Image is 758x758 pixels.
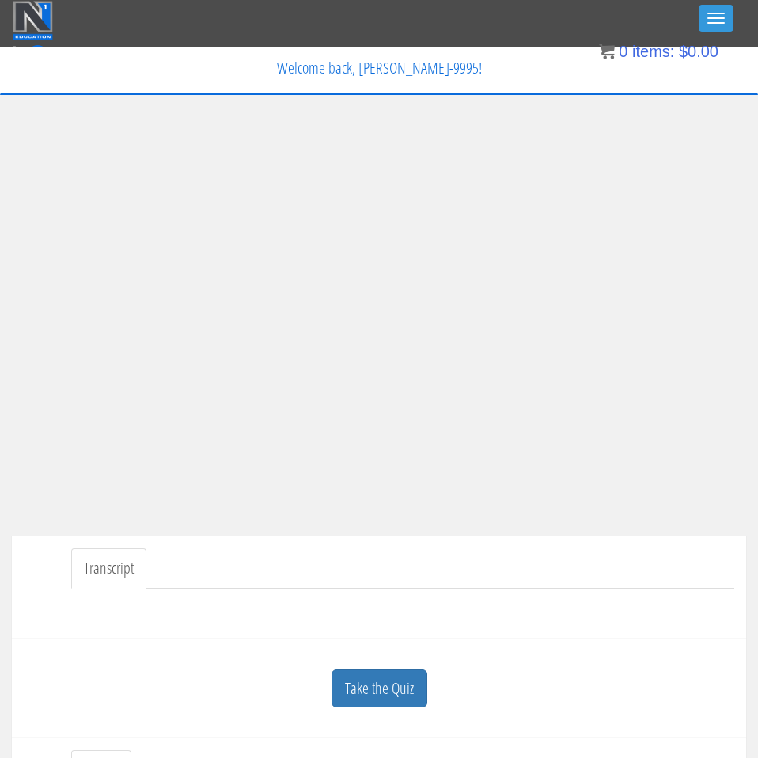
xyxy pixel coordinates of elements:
[28,45,47,65] span: 0
[71,548,146,589] a: Transcript
[619,43,627,60] span: 0
[13,1,53,40] img: n1-education
[332,669,427,708] a: Take the Quiz
[599,43,718,60] a: 0 items: $0.00
[679,43,718,60] bdi: 0.00
[632,43,674,60] span: items:
[13,41,47,63] a: 0
[13,48,745,88] p: Welcome back, [PERSON_NAME]-9995!
[599,44,615,59] img: icon11.png
[679,43,688,60] span: $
